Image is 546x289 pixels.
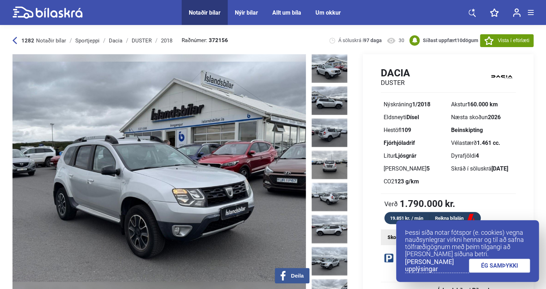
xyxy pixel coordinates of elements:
strong: Skoða skipti: [388,234,417,240]
span: Deila [291,273,304,279]
button: Vista í eftirlæti [480,34,534,47]
h2: DUSTER [381,79,410,87]
p: Þessi síða notar fótspor (e. cookies) vegna nauðsynlegrar virkni hennar og til að safna tölfræðig... [405,229,530,258]
b: 1/2018 [412,101,430,108]
b: Beinskipting [451,127,483,133]
div: Næsta skoðun [451,115,513,120]
img: 1750784496_8306668069322242166_23084468830277208.jpg [312,247,347,275]
b: 123 g/km [394,178,419,185]
b: 1.790.000 kr. [400,199,455,208]
div: CO2 [384,179,445,184]
img: 1750784493_4170284332068020451_23084466359112706.jpg [312,86,347,115]
span: 30 [399,37,404,44]
a: Um okkur [315,9,341,16]
b: Dísel [406,114,419,121]
span: Raðnúmer: [182,38,228,43]
span: 10 [457,37,462,43]
a: Allt um bíla [272,9,301,16]
a: Nýir bílar [235,9,258,16]
div: 19.851 kr. / mán [384,214,429,222]
span: Á söluskrá í [338,37,382,44]
b: 5 [426,165,430,172]
div: Dyrafjöldi [451,153,513,159]
div: Skráð í söluskrá [451,166,513,172]
span: Verð [384,200,398,207]
a: Notaðir bílar [189,9,221,16]
a: Reikna bílalán [429,214,481,223]
span: Vista í eftirlæti [498,37,529,44]
b: Ljósgrár [395,152,416,159]
img: user-login.svg [513,8,521,17]
b: 160.000 km [467,101,498,108]
div: Hestöfl [384,127,445,133]
b: 97 daga [364,37,382,43]
div: DUSTER [132,38,152,44]
b: 372156 [209,38,228,43]
div: Akstur [451,102,513,107]
div: Litur [384,153,445,159]
b: 1.461 cc. [477,140,500,146]
b: 109 [401,127,411,133]
b: 2026 [488,114,501,121]
div: Sportjeppi [75,38,100,44]
img: 1750784494_3492832971983572698_23084467329558233.jpg [312,151,347,179]
b: Síðast uppfært dögum [423,37,478,43]
h1: Dacia [381,67,410,79]
b: Fjórhjóladrif [384,140,415,146]
b: 1282 [21,37,34,44]
div: 2018 [161,38,172,44]
img: 1750784495_1243051883300747202_23084468327956813.jpg [312,215,347,243]
img: 1750784494_3596515224099454569_23084466835460621.jpg [312,118,347,147]
div: Nýskráning [384,102,445,107]
a: [PERSON_NAME] upplýsingar [405,258,469,273]
div: Vélastærð [451,140,513,146]
img: 1750784495_7949656656001303506_23084467846732095.jpg [312,183,347,211]
b: [DATE] [491,165,508,172]
button: Deila [275,268,309,283]
span: Notaðir bílar [36,37,66,44]
div: Eldsneyti [384,115,445,120]
a: ÉG SAMÞYKKI [469,259,530,273]
div: [PERSON_NAME] [384,166,445,172]
img: 1758206471_1549567956655164706_30506443751356997.jpg [312,54,347,83]
div: Dacia [109,38,122,44]
img: logo Dacia DUSTER [488,67,516,87]
b: 4 [476,152,479,159]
